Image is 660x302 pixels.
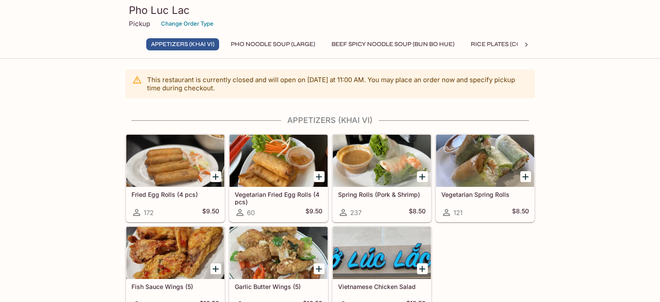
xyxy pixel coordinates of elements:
[333,135,431,187] div: Spring Rolls (Pork & Shrimp)
[512,207,529,218] h5: $8.50
[327,38,459,50] button: Beef Spicy Noodle Soup (Bun Bo Hue)
[131,283,219,290] h5: Fish Sauce Wings (5)
[305,207,322,218] h5: $9.50
[144,209,154,217] span: 172
[520,171,531,182] button: Add Vegetarian Spring Rolls
[202,207,219,218] h5: $9.50
[235,191,322,205] h5: Vegetarian Fried Egg Rolls (4 pcs)
[226,38,320,50] button: Pho Noodle Soup (Large)
[417,263,428,274] button: Add Vietnamese Chicken Salad
[235,283,322,290] h5: Garlic Butter Wings (5)
[126,134,225,222] a: Fried Egg Rolls (4 pcs)172$9.50
[131,191,219,198] h5: Fried Egg Rolls (4 pcs)
[333,227,431,279] div: Vietnamese Chicken Salad
[210,263,221,274] button: Add Fish Sauce Wings (5)
[453,209,463,217] span: 121
[146,38,219,50] button: Appetizers (Khai Vi)
[147,76,528,92] p: This restaurant is currently closed and will open on [DATE] at 11:00 AM . You may place an order ...
[230,135,328,187] div: Vegetarian Fried Egg Rolls (4 pcs)
[332,134,431,222] a: Spring Rolls (Pork & Shrimp)237$8.50
[417,171,428,182] button: Add Spring Rolls (Pork & Shrimp)
[229,134,328,222] a: Vegetarian Fried Egg Rolls (4 pcs)60$9.50
[350,209,361,217] span: 237
[314,263,325,274] button: Add Garlic Butter Wings (5)
[129,3,532,17] h3: Pho Luc Lac
[466,38,545,50] button: Rice Plates (Com Dia)
[129,20,150,28] p: Pickup
[126,135,224,187] div: Fried Egg Rolls (4 pcs)
[247,209,255,217] span: 60
[126,227,224,279] div: Fish Sauce Wings (5)
[210,171,221,182] button: Add Fried Egg Rolls (4 pcs)
[338,283,426,290] h5: Vietnamese Chicken Salad
[436,135,534,187] div: Vegetarian Spring Rolls
[157,17,217,30] button: Change Order Type
[436,134,535,222] a: Vegetarian Spring Rolls121$8.50
[338,191,426,198] h5: Spring Rolls (Pork & Shrimp)
[230,227,328,279] div: Garlic Butter Wings (5)
[409,207,426,218] h5: $8.50
[314,171,325,182] button: Add Vegetarian Fried Egg Rolls (4 pcs)
[125,116,535,125] h4: Appetizers (Khai Vi)
[441,191,529,198] h5: Vegetarian Spring Rolls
